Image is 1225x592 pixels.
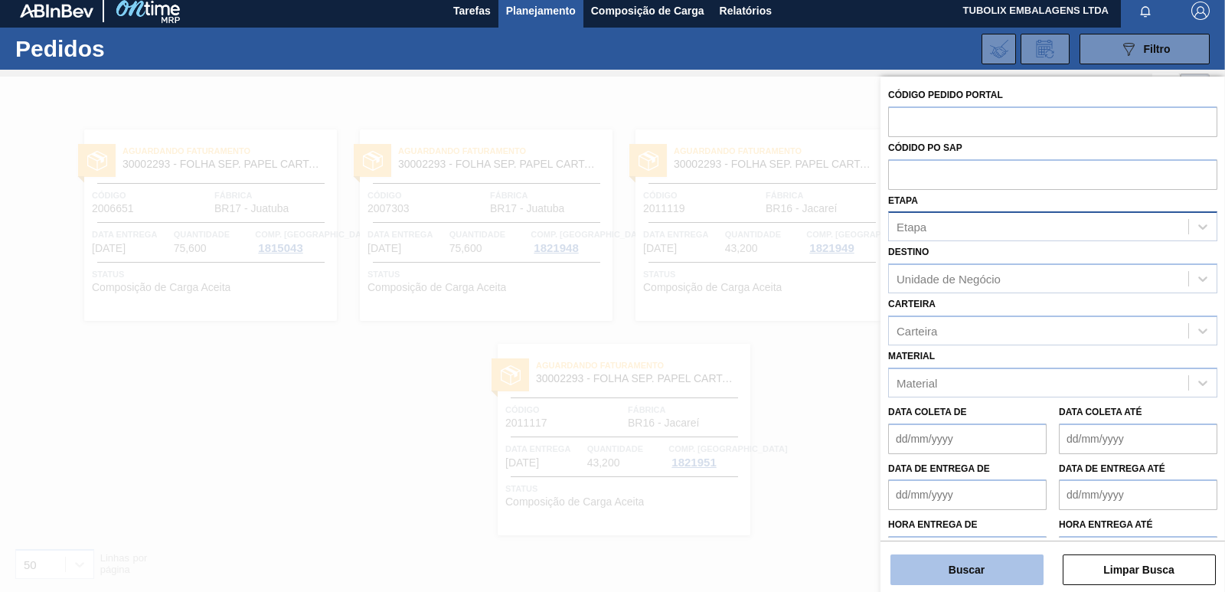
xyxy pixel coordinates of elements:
[720,2,772,20] span: Relatórios
[888,424,1047,454] input: dd/mm/yyyy
[897,273,1001,286] div: Unidade de Negócio
[1152,74,1181,103] div: Visão em Lista
[20,4,93,18] img: TNhmsLtSVTkK8tSr43FrP2fwEKptu5GPRR3wAAAABJRU5ErkJggg==
[15,40,237,57] h1: Pedidos
[888,407,966,417] label: Data coleta de
[591,2,704,20] span: Composição de Carga
[888,351,935,361] label: Material
[888,299,936,309] label: Carteira
[888,195,918,206] label: Etapa
[888,479,1047,510] input: dd/mm/yyyy
[1059,514,1217,536] label: Hora entrega até
[1181,74,1210,103] div: Visão em Cards
[1144,43,1171,55] span: Filtro
[1059,407,1142,417] label: Data coleta até
[888,247,929,257] label: Destino
[453,2,491,20] span: Tarefas
[1021,34,1070,64] div: Solicitação de Revisão de Pedidos
[888,90,1003,100] label: Código Pedido Portal
[897,324,937,337] div: Carteira
[1059,479,1217,510] input: dd/mm/yyyy
[888,514,1047,536] label: Hora entrega de
[888,142,962,153] label: Códido PO SAP
[1059,463,1165,474] label: Data de Entrega até
[897,376,937,389] div: Material
[888,463,990,474] label: Data de Entrega de
[1080,34,1210,64] button: Filtro
[1059,424,1217,454] input: dd/mm/yyyy
[897,221,926,234] div: Etapa
[982,34,1016,64] div: Importar Negociações dos Pedidos
[1191,2,1210,20] img: Logout
[506,2,576,20] span: Planejamento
